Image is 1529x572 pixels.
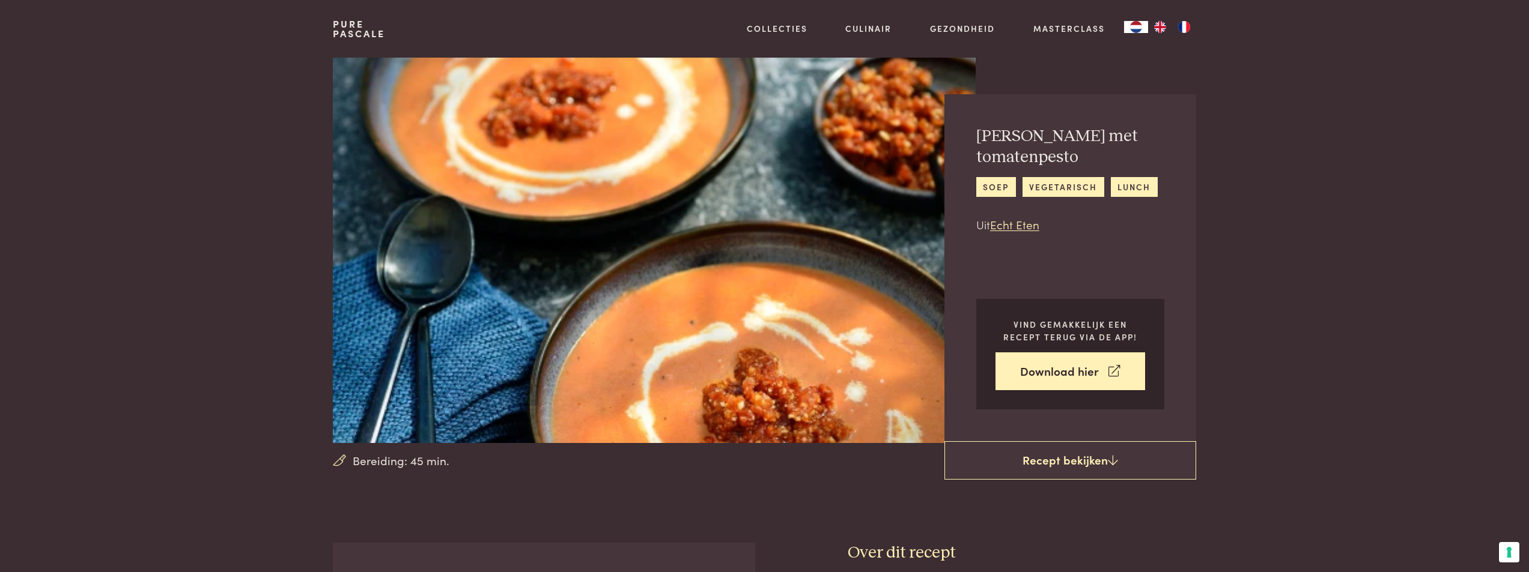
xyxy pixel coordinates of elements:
[930,22,995,35] a: Gezondheid
[1023,177,1104,197] a: vegetarisch
[976,177,1016,197] a: soep
[990,216,1039,232] a: Echt Eten
[1148,21,1196,33] ul: Language list
[1124,21,1148,33] a: NL
[996,352,1145,390] a: Download hier
[1033,22,1105,35] a: Masterclass
[353,452,449,469] span: Bereiding: 45 min.
[996,318,1145,343] p: Vind gemakkelijk een recept terug via de app!
[1172,21,1196,33] a: FR
[944,441,1196,480] a: Recept bekijken
[333,19,385,38] a: PurePascale
[1124,21,1196,33] aside: Language selected: Nederlands
[976,216,1164,233] p: Uit
[1124,21,1148,33] div: Language
[845,22,892,35] a: Culinair
[976,126,1164,167] h2: [PERSON_NAME] met tomatenpesto
[848,543,1196,564] h3: Over dit recept
[1499,542,1519,562] button: Uw voorkeuren voor toestemming voor trackingtechnologieën
[1148,21,1172,33] a: EN
[747,22,807,35] a: Collecties
[333,58,975,443] img: Rijke tomatensoep met tomatenpesto
[1111,177,1158,197] a: lunch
